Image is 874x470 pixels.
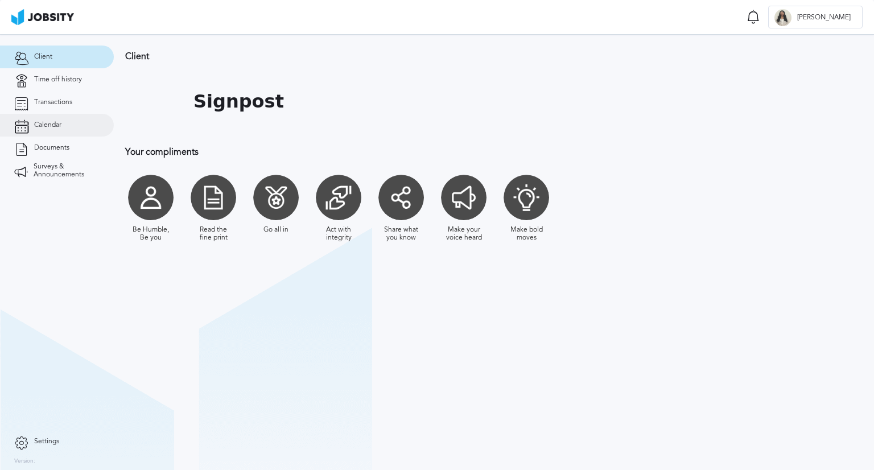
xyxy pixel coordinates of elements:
img: ab4bad089aa723f57921c736e9817d99.png [11,9,74,25]
div: Make bold moves [506,226,546,242]
span: Client [34,53,52,61]
span: [PERSON_NAME] [791,14,856,22]
h3: Client [125,51,743,61]
div: Act with integrity [319,226,358,242]
div: Read the fine print [193,226,233,242]
div: Share what you know [381,226,421,242]
button: D[PERSON_NAME] [768,6,863,28]
div: Go all in [263,226,288,234]
h1: Signpost [193,91,284,112]
span: Time off history [34,76,82,84]
span: Transactions [34,98,72,106]
div: Make your voice heard [444,226,484,242]
span: Surveys & Announcements [34,163,100,179]
span: Calendar [34,121,61,129]
label: Version: [14,458,35,465]
span: Settings [34,438,59,446]
div: Be Humble, Be you [131,226,171,242]
div: D [774,9,791,26]
h3: Your compliments [125,147,743,157]
span: Documents [34,144,69,152]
